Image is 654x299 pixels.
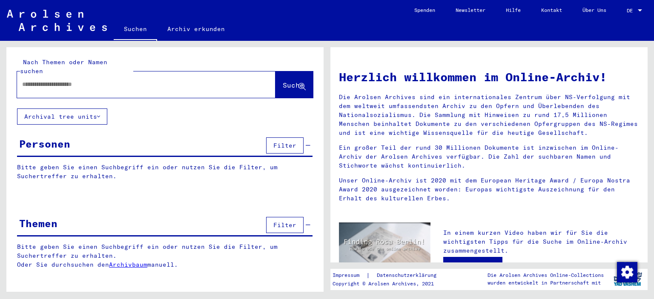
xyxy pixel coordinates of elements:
a: Archivbaum [109,261,147,268]
div: Personen [19,136,70,151]
button: Suche [275,71,313,98]
p: Bitte geben Sie einen Suchbegriff ein oder nutzen Sie die Filter, um Suchertreffer zu erhalten. O... [17,242,313,269]
p: Ein großer Teil der rund 30 Millionen Dokumente ist inzwischen im Online-Archiv der Arolsen Archi... [339,143,639,170]
h1: Herzlich willkommen im Online-Archiv! [339,68,639,86]
span: Filter [273,142,296,149]
p: Unser Online-Archiv ist 2020 mit dem European Heritage Award / Europa Nostra Award 2020 ausgezeic... [339,176,639,203]
p: Die Arolsen Archives Online-Collections [488,271,604,279]
button: Filter [266,217,304,233]
span: Filter [273,221,296,229]
p: Copyright © Arolsen Archives, 2021 [333,280,447,288]
a: Suchen [114,19,157,41]
button: Filter [266,137,304,154]
span: DE [627,8,636,14]
a: Datenschutzerklärung [370,271,447,280]
p: wurden entwickelt in Partnerschaft mit [488,279,604,287]
span: Suche [283,81,304,89]
p: Bitte geben Sie einen Suchbegriff ein oder nutzen Sie die Filter, um Suchertreffer zu erhalten. [17,163,313,181]
div: Zustimmung ändern [617,262,637,282]
div: Themen [19,216,57,231]
mat-label: Nach Themen oder Namen suchen [20,58,107,75]
button: Archival tree units [17,108,107,125]
img: yv_logo.png [612,268,644,290]
img: Zustimmung ändern [617,262,637,282]
img: video.jpg [339,222,430,272]
a: Archiv erkunden [157,19,235,39]
p: Die Arolsen Archives sind ein internationales Zentrum über NS-Verfolgung mit dem weltweit umfasse... [339,93,639,137]
img: Arolsen_neg.svg [7,10,107,31]
a: Impressum [333,271,366,280]
a: Video ansehen [443,257,502,274]
p: In einem kurzen Video haben wir für Sie die wichtigsten Tipps für die Suche im Online-Archiv zusa... [443,228,639,255]
div: | [333,271,447,280]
